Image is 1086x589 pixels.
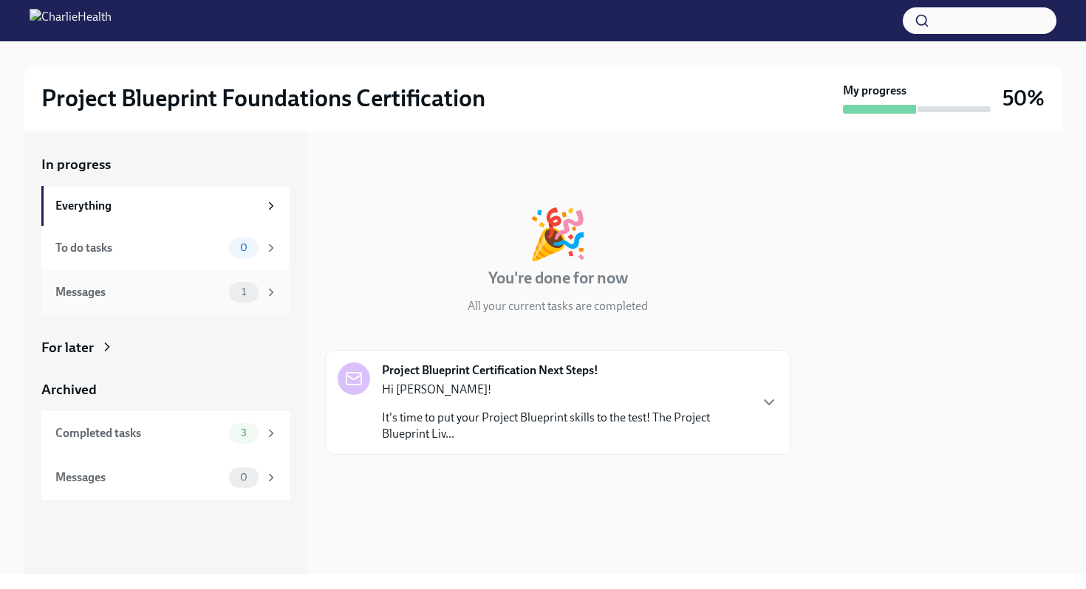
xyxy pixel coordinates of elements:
[233,286,255,297] span: 1
[30,9,112,32] img: CharlieHealth
[382,362,598,379] strong: Project Blueprint Certification Next Steps!
[41,83,485,113] h2: Project Blueprint Foundations Certification
[527,210,588,258] div: 🎉
[41,270,290,314] a: Messages1
[41,338,290,357] a: For later
[1003,85,1045,111] h3: 50%
[41,186,290,226] a: Everything
[231,242,256,253] span: 0
[55,469,223,486] div: Messages
[55,198,259,214] div: Everything
[232,427,256,438] span: 3
[41,455,290,500] a: Messages0
[41,411,290,455] a: Completed tasks3
[382,382,748,398] p: Hi [PERSON_NAME]!
[55,425,223,441] div: Completed tasks
[41,380,290,399] a: Archived
[325,155,395,174] div: In progress
[468,298,648,314] p: All your current tasks are completed
[41,155,290,174] a: In progress
[41,226,290,270] a: To do tasks0
[55,240,223,256] div: To do tasks
[55,284,223,300] div: Messages
[488,267,628,289] h4: You're done for now
[382,410,748,442] p: It's time to put your Project Blueprint skills to the test! The Project Blueprint Liv...
[41,338,94,357] div: For later
[231,472,256,483] span: 0
[843,83,906,99] strong: My progress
